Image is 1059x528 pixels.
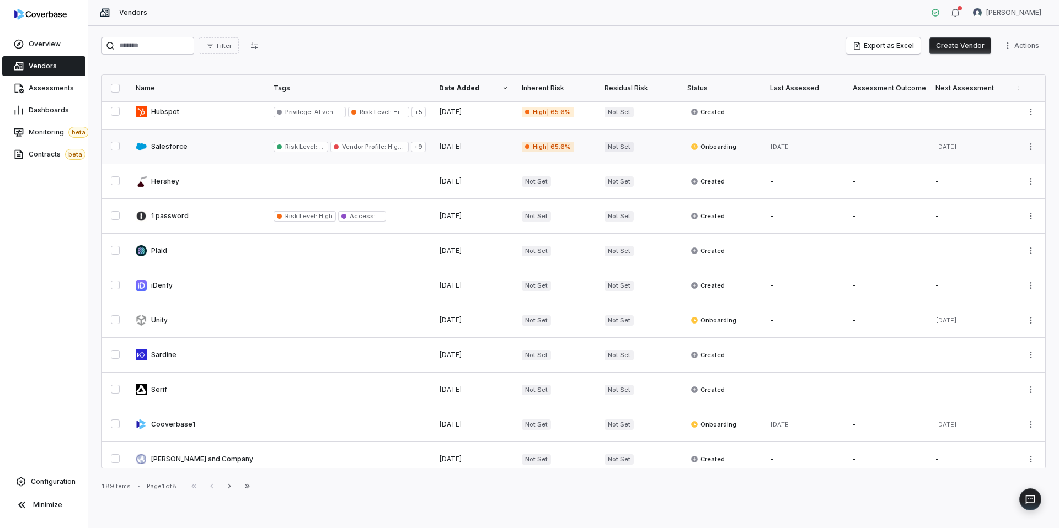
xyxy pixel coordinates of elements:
span: [DATE] [935,143,957,150]
button: Brian Ball avatar[PERSON_NAME] [966,4,1048,21]
td: - [846,407,929,442]
span: [DATE] [439,420,462,428]
button: Create Vendor [929,37,991,54]
span: [DATE] [439,455,462,463]
button: Filter [199,37,239,54]
span: [PERSON_NAME] [986,8,1041,17]
span: Risk Level : [360,108,392,116]
span: Not Set [605,176,634,187]
span: [DATE] [439,316,462,324]
span: Not Set [605,385,634,395]
td: - [929,373,1012,407]
span: Not Set [605,281,634,291]
span: Not Set [605,142,634,152]
span: Not Set [522,246,551,256]
button: More actions [1022,208,1040,224]
td: - [846,303,929,338]
span: [DATE] [935,421,957,428]
span: Not Set [522,176,551,187]
button: Export as Excel [846,37,921,54]
td: - [846,338,929,373]
button: More actions [1022,173,1040,190]
div: Date Added [439,84,509,93]
span: Not Set [522,385,551,395]
span: Not Set [605,419,634,430]
a: Configuration [4,472,83,492]
span: Not Set [605,211,634,222]
a: Contractsbeta [2,144,85,164]
div: Last Assessed [770,84,839,93]
span: Low [317,143,331,150]
span: Created [691,385,725,394]
td: - [763,164,846,199]
span: Not Set [605,246,634,256]
button: More actions [1022,243,1040,259]
button: More actions [1022,416,1040,433]
div: Name [136,84,260,93]
span: [DATE] [439,142,462,150]
span: [DATE] [439,281,462,289]
td: - [846,268,929,303]
span: IT [376,212,383,220]
td: - [929,199,1012,234]
button: More actions [1022,381,1040,398]
img: logo-D7KZi-bG.svg [14,9,67,20]
span: Vendors [119,8,147,17]
span: AI vendor [313,108,344,116]
span: Created [691,455,725,464]
span: Not Set [522,281,551,291]
span: Dashboards [29,106,69,115]
td: - [846,199,929,234]
td: - [846,130,929,164]
span: Created [691,107,725,116]
span: Created [691,212,725,220]
a: Monitoringbeta [2,122,85,142]
td: - [763,268,846,303]
span: Contracts [29,149,85,160]
span: Created [691,281,725,290]
span: Monitoring [29,127,89,138]
div: Status [687,84,757,93]
button: More actions [1022,104,1040,120]
span: Vendors [29,62,57,71]
span: High [392,108,407,116]
div: Residual Risk [605,84,674,93]
span: [DATE] [439,351,462,359]
td: - [846,95,929,130]
span: Onboarding [691,420,736,429]
div: 189 items [101,482,131,491]
div: Inherent Risk [522,84,591,93]
span: [DATE] [770,421,791,428]
span: Not Set [605,107,634,117]
span: High | 65.6% [522,107,574,117]
span: [DATE] [770,143,791,150]
td: - [929,268,1012,303]
span: Created [691,351,725,359]
span: [DATE] [439,246,462,255]
span: Overview [29,40,61,49]
td: - [763,338,846,373]
button: More actions [1022,277,1040,294]
td: - [846,234,929,268]
span: Onboarding [691,316,736,325]
td: - [763,95,846,130]
td: - [763,234,846,268]
a: Assessments [2,78,85,98]
a: Vendors [2,56,85,76]
span: Not Set [605,315,634,326]
td: - [929,338,1012,373]
span: Risk Level : [285,212,317,220]
button: More actions [1000,37,1046,54]
span: High [317,212,333,220]
span: Not Set [522,350,551,360]
span: Not Set [522,211,551,222]
span: Created [691,177,725,186]
span: + 5 [411,107,426,117]
span: Filter [217,42,232,50]
td: - [846,164,929,199]
button: More actions [1022,451,1040,467]
div: • [137,482,140,490]
span: Onboarding [691,142,736,151]
span: Not Set [605,454,634,465]
span: [DATE] [439,107,462,116]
